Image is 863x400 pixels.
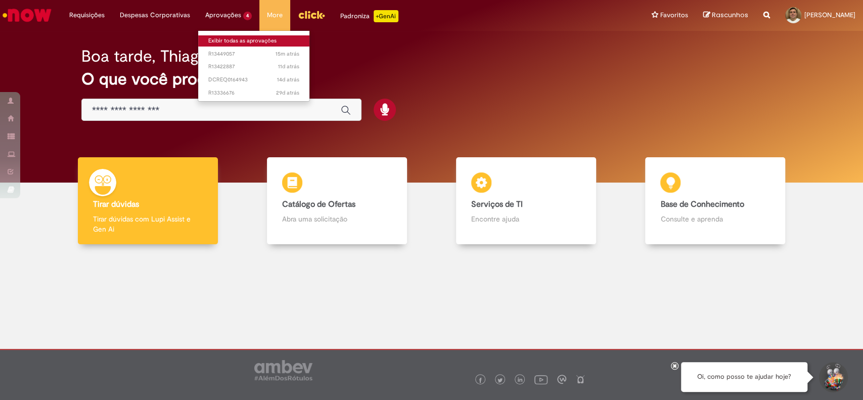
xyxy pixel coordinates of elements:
b: Catálogo de Ofertas [282,199,355,209]
span: Rascunhos [712,10,748,20]
span: 14d atrás [277,76,299,83]
img: logo_footer_naosei.png [576,375,585,384]
p: Consulte e aprenda [660,214,770,224]
p: +GenAi [374,10,398,22]
a: Aberto R13336676 : [198,87,309,99]
b: Tirar dúvidas [93,199,139,209]
a: Serviços de TI Encontre ajuda [432,157,621,245]
b: Serviços de TI [471,199,523,209]
h2: Boa tarde, Thiago [81,48,208,65]
a: Base de Conhecimento Consulte e aprenda [621,157,810,245]
time: 30/07/2025 10:49:10 [276,89,299,97]
span: R13449057 [208,50,299,58]
h2: O que você procura hoje? [81,70,782,88]
time: 17/08/2025 13:27:58 [278,63,299,70]
span: Favoritos [660,10,688,20]
b: Base de Conhecimento [660,199,744,209]
a: Aberto R13422887 : [198,61,309,72]
div: Oi, como posso te ajudar hoje? [681,362,807,392]
img: logo_footer_facebook.png [478,378,483,383]
span: Aprovações [205,10,241,20]
span: 11d atrás [278,63,299,70]
a: Tirar dúvidas Tirar dúvidas com Lupi Assist e Gen Ai [53,157,242,245]
span: R13336676 [208,89,299,97]
span: 29d atrás [276,89,299,97]
span: Despesas Corporativas [120,10,190,20]
a: Rascunhos [703,11,748,20]
ul: Aprovações [198,30,310,102]
a: Aberto DCREQ0164943 : [198,74,309,85]
img: logo_footer_youtube.png [534,373,548,386]
p: Tirar dúvidas com Lupi Assist e Gen Ai [93,214,203,234]
img: click_logo_yellow_360x200.png [298,7,325,22]
div: Padroniza [340,10,398,22]
a: Catálogo de Ofertas Abra uma solicitação [242,157,431,245]
time: 14/08/2025 03:40:37 [277,76,299,83]
img: logo_footer_workplace.png [557,375,566,384]
a: Aberto R13449057 : [198,49,309,60]
img: logo_footer_twitter.png [497,378,503,383]
span: [PERSON_NAME] [804,11,855,19]
span: 15m atrás [276,50,299,58]
span: Requisições [69,10,105,20]
p: Abra uma solicitação [282,214,392,224]
img: logo_footer_linkedin.png [518,377,523,383]
span: More [267,10,283,20]
img: ServiceNow [1,5,53,25]
p: Encontre ajuda [471,214,581,224]
span: 4 [243,12,252,20]
span: DCREQ0164943 [208,76,299,84]
button: Iniciar Conversa de Suporte [817,362,848,392]
a: Exibir todas as aprovações [198,35,309,47]
span: R13422887 [208,63,299,71]
time: 27/08/2025 15:34:35 [276,50,299,58]
img: logo_footer_ambev_rotulo_gray.png [254,360,312,380]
